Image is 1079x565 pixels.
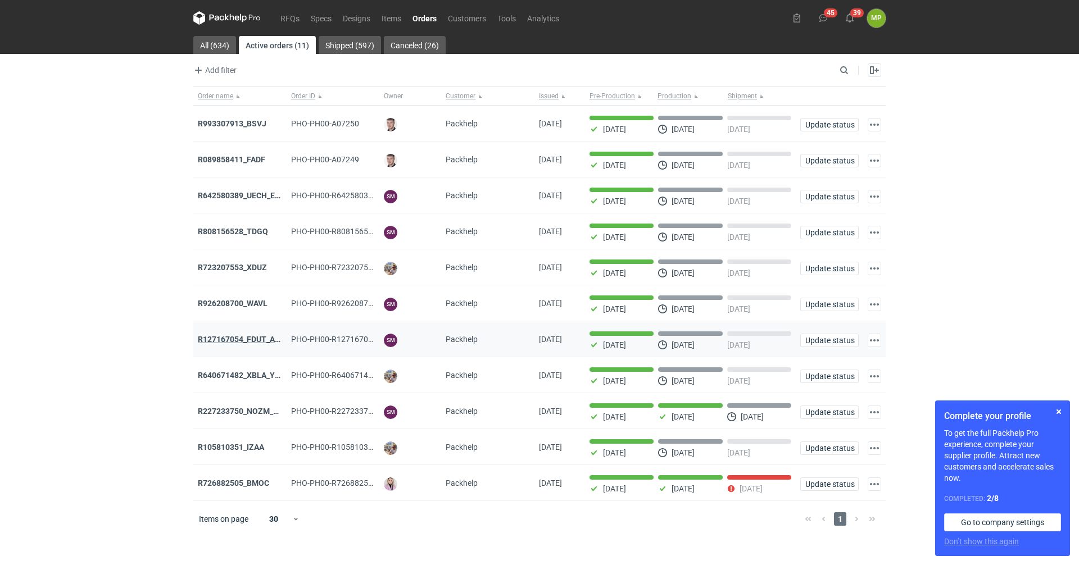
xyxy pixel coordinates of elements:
a: R726882505_BMOC [198,479,269,487]
p: [DATE] [672,197,695,206]
a: R642580389_UECH_ESJL [198,191,289,200]
div: Completed: [944,493,1061,504]
p: [DATE] [672,125,695,134]
a: R926208700_WAVL [198,299,268,308]
span: Packhelp [446,263,478,272]
p: [DATE] [603,268,626,277]
a: R993307913_BSVJ [198,119,266,128]
button: Update status [800,190,859,203]
button: Update status [800,154,859,167]
p: [DATE] [672,161,695,170]
span: 18/09/2025 [539,119,562,128]
p: [DATE] [603,484,626,493]
button: Actions [868,190,881,203]
span: 1 [834,512,846,526]
p: To get the full Packhelp Pro experience, complete your supplier profile. Attract new customers an... [944,427,1061,484]
button: Update status [800,441,859,455]
button: Update status [800,262,859,275]
p: [DATE] [727,161,750,170]
span: Packhelp [446,155,478,164]
span: Update status [805,193,854,201]
p: [DATE] [603,233,626,242]
span: Packhelp [446,371,478,380]
button: Actions [868,262,881,275]
a: Shipped (597) [319,36,381,54]
span: Update status [805,121,854,129]
p: [DATE] [672,268,695,277]
button: Issued [534,87,585,105]
img: Maciej Sikora [384,154,397,167]
p: [DATE] [727,233,750,242]
a: R640671482_XBLA_YSXL_LGDV_BUVN_WVLV [198,371,361,380]
strong: R089858411_FADF [198,155,265,164]
p: [DATE] [672,340,695,349]
button: Actions [868,118,881,131]
svg: Packhelp Pro [193,11,261,25]
p: [DATE] [603,448,626,457]
p: [DATE] [603,161,626,170]
figcaption: SM [384,226,397,239]
a: Designs [337,11,376,25]
span: Update status [805,480,854,488]
p: [DATE] [603,340,626,349]
img: Michał Palasek [384,441,397,455]
span: Update status [805,265,854,272]
button: Actions [868,370,881,383]
p: [DATE] [603,125,626,134]
p: [DATE] [672,376,695,385]
p: [DATE] [672,448,695,457]
a: R723207553_XDUZ [198,263,267,272]
span: Issued [539,92,559,101]
span: Owner [384,92,403,101]
span: Add filter [192,63,237,77]
a: Items [376,11,407,25]
span: Order ID [291,92,315,101]
button: Update status [800,226,859,239]
span: PHO-PH00-R808156528_TDGQ [291,227,401,236]
figcaption: MP [867,9,886,28]
button: Actions [868,334,881,347]
span: 18/09/2025 [539,155,562,164]
span: PHO-PH00-A07249 [291,155,359,164]
a: Analytics [522,11,565,25]
a: R105810351_IZAA [198,443,264,452]
span: Packhelp [446,119,478,128]
span: Customer [446,92,475,101]
button: Update status [800,298,859,311]
span: PHO-PH00-A07250 [291,119,359,128]
button: Actions [868,441,881,455]
span: 25/08/2025 [539,479,562,487]
a: R808156528_TDGQ [198,227,268,236]
div: Magdalena Polakowska [867,9,886,28]
button: Don’t show this again [944,536,1019,547]
span: PHO-PH00-R926208700_WAVL [291,299,401,308]
button: 45 [814,9,832,27]
figcaption: SM [384,298,397,311]
span: 11/09/2025 [539,299,562,308]
span: Items on page [199,513,248,525]
p: [DATE] [603,412,626,421]
p: [DATE] [727,197,750,206]
span: Update status [805,372,854,380]
span: Shipment [728,92,757,101]
span: PHO-PH00-R642580389_UECH_ESJL [291,191,422,200]
button: Actions [868,298,881,311]
button: Actions [868,477,881,491]
button: Actions [868,226,881,239]
span: 18/09/2025 [539,191,562,200]
div: 30 [256,511,292,527]
span: Pre-Production [590,92,635,101]
figcaption: SM [384,405,397,419]
span: Packhelp [446,227,478,236]
span: Production [658,92,691,101]
span: 08/09/2025 [539,371,562,380]
a: Specs [305,11,337,25]
a: R227233750_NOZM_V1 [198,407,283,416]
button: 39 [841,9,859,27]
span: Packhelp [446,191,478,200]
